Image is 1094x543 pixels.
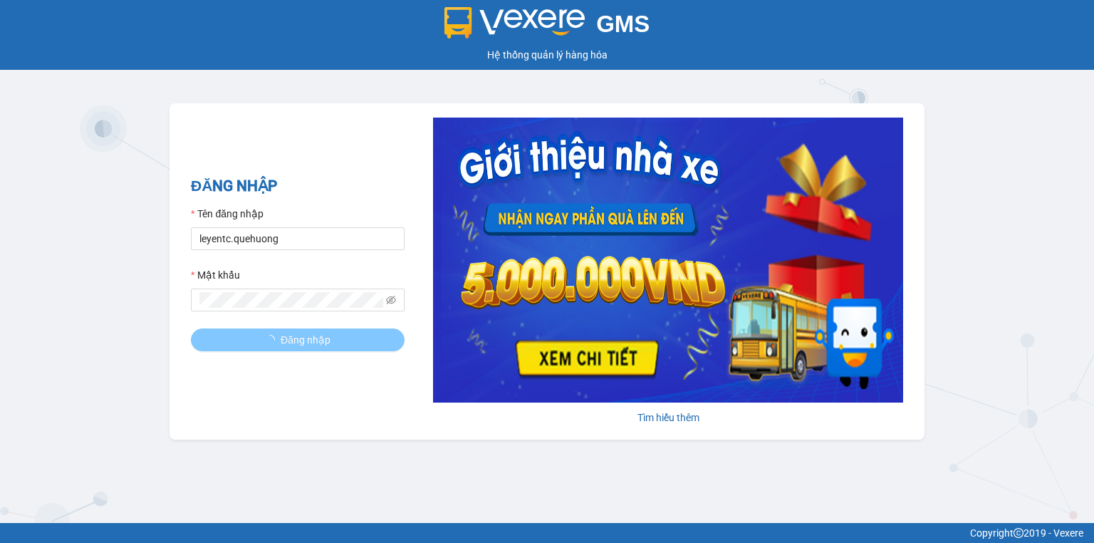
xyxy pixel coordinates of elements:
[191,206,264,222] label: Tên đăng nhập
[4,47,1090,63] div: Hệ thống quản lý hàng hóa
[1014,528,1023,538] span: copyright
[191,227,405,250] input: Tên đăng nhập
[433,410,903,425] div: Tìm hiểu thêm
[444,7,585,38] img: logo 2
[11,525,1083,541] div: Copyright 2019 - Vexere
[433,118,903,403] img: banner-0
[444,21,650,33] a: GMS
[191,175,405,198] h2: ĐĂNG NHẬP
[281,332,330,348] span: Đăng nhập
[596,11,650,37] span: GMS
[199,292,383,308] input: Mật khẩu
[386,295,396,305] span: eye-invisible
[265,335,281,345] span: loading
[191,267,240,283] label: Mật khẩu
[191,329,405,351] button: Đăng nhập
